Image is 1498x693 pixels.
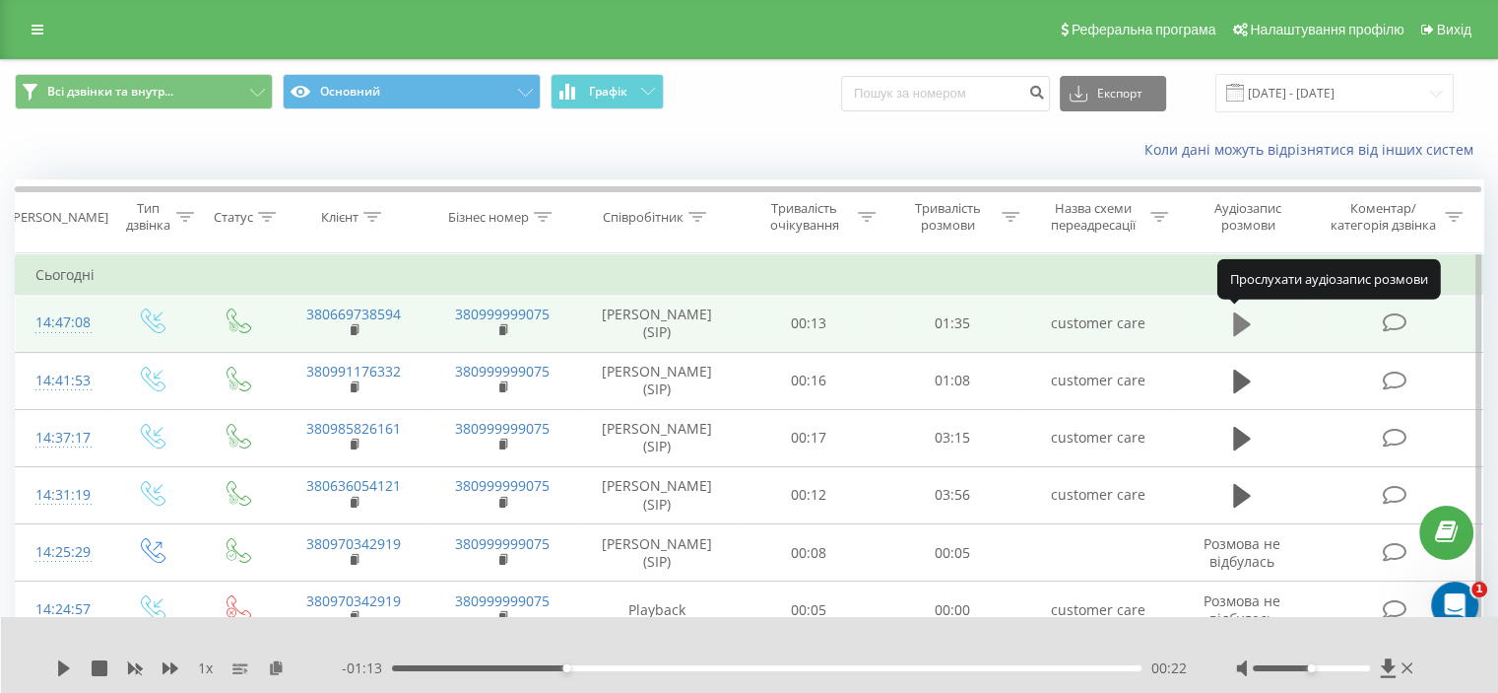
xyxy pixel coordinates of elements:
td: 00:16 [738,352,880,409]
iframe: Intercom live chat [1431,582,1478,629]
td: 00:00 [880,582,1023,639]
td: [PERSON_NAME] (SIP) [577,352,738,409]
a: Коли дані можуть відрізнятися вiд інших систем [1144,140,1483,159]
span: Всі дзвінки та внутр... [47,84,173,100]
a: 380985826161 [306,419,401,438]
div: Тип дзвінка [124,200,170,234]
button: Експорт [1060,76,1166,111]
span: Розмова не відбулась [1204,591,1280,628]
td: 00:05 [738,582,880,639]
a: 380999999075 [455,476,550,495]
div: 14:37:17 [35,419,88,457]
div: [PERSON_NAME] [9,209,108,226]
div: Тривалість розмови [898,200,997,234]
td: customer care [1023,295,1172,352]
div: Клієнт [321,209,358,226]
a: 380970342919 [306,534,401,553]
td: 00:17 [738,409,880,466]
div: Accessibility label [562,664,570,672]
span: Реферальна програма [1072,22,1216,37]
span: Розмова не відбулась [1204,534,1280,571]
div: Тривалість очікування [755,200,854,234]
a: 380999999075 [455,419,550,438]
a: 380970342919 [306,591,401,610]
td: 03:15 [880,409,1023,466]
div: Прослухати аудіозапис розмови [1217,259,1441,299]
td: customer care [1023,466,1172,523]
a: 380669738594 [306,305,401,323]
td: [PERSON_NAME] (SIP) [577,409,738,466]
td: 01:35 [880,295,1023,352]
a: 380999999075 [455,362,550,381]
td: customer care [1023,352,1172,409]
td: customer care [1023,409,1172,466]
div: 14:41:53 [35,362,88,400]
span: Вихід [1437,22,1471,37]
a: 380999999075 [455,305,550,323]
td: 00:05 [880,524,1023,582]
td: Сьогодні [16,255,1483,295]
td: 01:08 [880,352,1023,409]
td: customer care [1023,582,1172,639]
button: Основний [283,74,541,109]
div: 14:24:57 [35,590,88,629]
div: 14:25:29 [35,533,88,572]
div: Статус [214,209,253,226]
a: 380999999075 [455,591,550,610]
span: Налаштування профілю [1250,22,1403,37]
div: Accessibility label [1307,664,1315,672]
span: 1 [1471,582,1487,597]
span: 1 x [198,658,213,678]
button: Графік [551,74,664,109]
div: Аудіозапис розмови [1191,200,1306,234]
a: 380991176332 [306,362,401,381]
div: 14:47:08 [35,304,88,342]
a: 380636054121 [306,476,401,495]
div: Співробітник [603,209,684,226]
button: Всі дзвінки та внутр... [15,74,273,109]
div: Назва схеми переадресації [1042,200,1145,234]
input: Пошук за номером [841,76,1050,111]
span: Графік [589,85,627,99]
span: - 01:13 [342,658,392,678]
td: 00:13 [738,295,880,352]
div: 14:31:19 [35,476,88,515]
div: Бізнес номер [448,209,529,226]
a: 380999999075 [455,534,550,553]
span: 00:22 [1151,658,1187,678]
td: Playback [577,582,738,639]
td: 00:12 [738,466,880,523]
td: [PERSON_NAME] (SIP) [577,295,738,352]
td: [PERSON_NAME] (SIP) [577,466,738,523]
td: [PERSON_NAME] (SIP) [577,524,738,582]
div: Коментар/категорія дзвінка [1325,200,1440,234]
td: 03:56 [880,466,1023,523]
td: 00:08 [738,524,880,582]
